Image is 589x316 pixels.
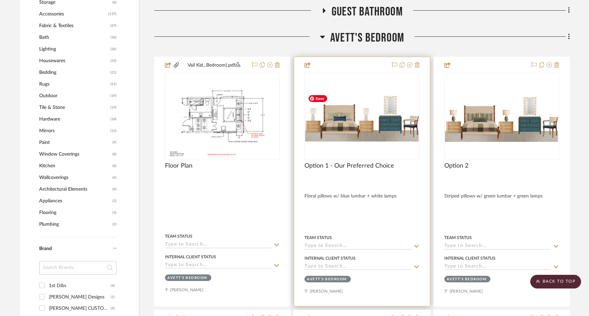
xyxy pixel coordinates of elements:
span: Paint [39,137,111,148]
img: Floor Plan [167,74,278,159]
input: Search Brands [39,261,116,275]
span: (36) [110,32,116,43]
span: Housewares [39,55,109,67]
button: Vail Kid...Bedroom).pdf [180,61,248,69]
span: (35) [110,55,116,66]
input: Type to Search… [444,243,551,250]
div: Internal Client Status [304,255,356,261]
div: Avett's Bedroom [167,275,207,281]
span: Option 2 [444,162,468,170]
span: Accessories [39,8,107,20]
input: Type to Search… [304,264,411,270]
input: Type to Search… [444,264,551,270]
span: (6) [112,160,116,171]
span: (2) [112,219,116,230]
span: Mirrors [39,125,109,137]
span: Brand [39,246,52,251]
div: [PERSON_NAME] CUSTOM UPHOLSTERY [49,303,111,314]
div: Team Status [304,235,332,241]
span: Avett's Bedroom [330,31,404,45]
div: Internal Client Status [444,255,496,261]
span: Outdoor [39,90,109,102]
span: (3) [112,195,116,206]
span: Bath [39,32,109,43]
div: 0 [165,73,279,160]
span: (18) [110,114,116,125]
span: Bedding [39,67,109,78]
img: Option 1 - Our Preferred Choice [305,91,419,141]
div: Team Status [444,235,472,241]
span: Plumbing [39,218,111,230]
span: (4) [112,184,116,195]
span: Guest Bathroom [332,4,403,19]
span: Flooring [39,207,111,218]
div: (1) [111,292,115,303]
div: (4) [111,280,115,291]
span: (47) [110,20,116,31]
scroll-to-top-button: BACK TO TOP [530,275,581,289]
span: (19) [110,90,116,101]
span: Window Coverings [39,148,111,160]
span: (9) [112,137,116,148]
span: Tile & Stone [39,102,109,113]
div: 0 [305,73,419,160]
input: Type to Search… [165,262,271,269]
span: (137) [108,9,116,20]
div: 1st Dibs [49,280,111,291]
div: [PERSON_NAME] Designs [49,292,111,303]
span: Kitchen [39,160,111,172]
span: (21) [110,67,116,78]
span: Floor Plan [165,162,192,170]
span: (19) [110,102,116,113]
span: Appliances [39,195,111,207]
span: (6) [112,172,116,183]
span: Rugs [39,78,109,90]
span: (21) [110,79,116,90]
span: Wallcoverings [39,172,111,183]
span: (36) [110,44,116,55]
span: (12) [110,125,116,136]
span: Save [309,95,327,102]
span: Fabric & Textiles [39,20,109,32]
div: (4) [111,303,115,314]
span: Option 1 - Our Preferred Choice [304,162,394,170]
span: Lighting [39,43,109,55]
div: Internal Client Status [165,254,216,260]
span: Architectural Elements [39,183,111,195]
div: Avett's Bedroom [307,277,347,282]
img: Option 2 [445,91,558,142]
span: Hardware [39,113,109,125]
span: (3) [112,207,116,218]
input: Type to Search… [165,242,271,248]
div: Avett's Bedroom [447,277,487,282]
div: Team Status [165,233,192,239]
span: (8) [112,149,116,160]
input: Type to Search… [304,243,411,250]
